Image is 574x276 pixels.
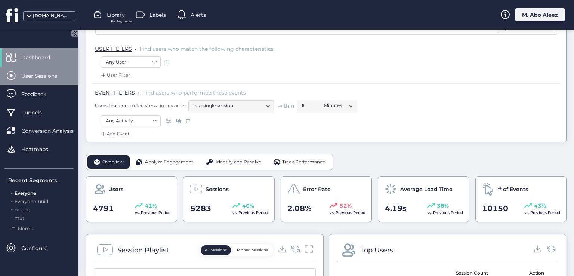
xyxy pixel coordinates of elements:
span: within [278,102,294,110]
div: [DOMAIN_NAME] [33,12,70,19]
span: vs. Previous Period [524,210,560,215]
span: . [11,197,12,204]
span: Error Rate [303,185,331,193]
span: 4791 [93,203,114,214]
span: Sessions [206,185,229,193]
span: 38% [437,202,449,210]
span: Everyone_uuid [15,199,48,204]
div: Top Users [360,245,393,255]
span: For Segments [111,19,132,24]
span: Alerts [191,11,206,19]
span: 52% [340,202,352,210]
span: . [11,189,12,196]
span: Labels [149,11,166,19]
span: More ... [18,225,34,232]
span: vs. Previous Period [427,210,463,215]
span: vs. Previous Period [232,210,268,215]
span: User Sessions [21,72,68,80]
span: Feedback [21,90,58,98]
span: 5283 [190,203,211,214]
span: pricing [15,207,30,212]
span: Analyze Engagement [145,159,193,166]
span: 40% [242,202,254,210]
span: Identify and Resolve [216,159,261,166]
span: Track Performance [282,159,325,166]
span: Dashboard [21,53,61,62]
span: 10150 [482,203,508,214]
span: . [11,214,12,221]
span: in any order [158,102,186,109]
span: Users that completed steps [95,102,157,109]
span: 41% [145,202,157,210]
span: 43% [534,202,546,210]
div: Add Event [99,130,130,138]
span: # of Events [498,185,528,193]
div: Session Playlist [117,245,169,255]
span: Library [107,11,125,19]
span: vs. Previous Period [330,210,365,215]
span: Find users who performed these events [142,89,246,96]
span: vs. Previous Period [135,210,171,215]
nz-select-item: In a single session [193,100,269,111]
span: EVENT FILTERS [95,89,135,96]
span: mut [15,215,24,221]
span: Overview [102,159,124,166]
span: USER FILTERS [95,46,132,52]
nz-select-item: Minutes [324,100,352,111]
span: Conversion Analysis [21,127,85,135]
div: User Filter [99,71,130,79]
span: Users [108,185,123,193]
span: Configure [21,244,59,252]
span: Find users who match the following characteristics [139,46,274,52]
span: Funnels [21,108,53,117]
span: . [138,88,139,95]
span: . [11,205,12,212]
nz-select-item: Any Activity [106,115,156,126]
span: Everyone [15,190,36,196]
span: 4.19s [385,203,407,214]
nz-select-item: Any User [106,56,156,68]
span: Average Load Time [400,185,453,193]
button: All Sessions [201,245,231,255]
span: Heatmaps [21,145,59,153]
button: Pinned Sessions [233,245,272,255]
span: . [135,44,136,52]
div: Recent Segments [8,176,74,184]
div: M. Abo Aleez [515,8,565,21]
span: 2.08% [287,203,312,214]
